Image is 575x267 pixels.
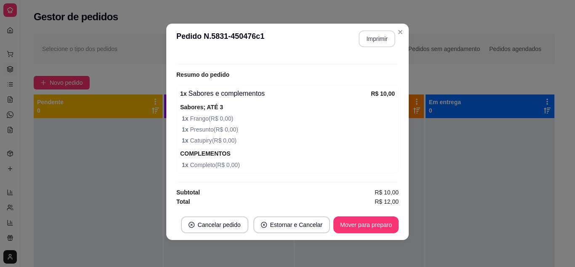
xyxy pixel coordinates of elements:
button: close-circleEstornar e Cancelar [253,216,330,233]
strong: 1 x [182,126,190,133]
span: close-circle [189,222,194,228]
strong: Resumo do pedido [176,71,229,78]
strong: COMPLEMENTOS [180,150,231,157]
button: Mover para preparo [333,216,399,233]
button: Imprimir [359,30,395,47]
strong: Subtotal [176,189,200,196]
span: Frango ( R$ 0,00 ) [182,114,395,123]
div: Sabores e complementos [180,89,371,99]
button: Close [394,25,407,39]
span: R$ 12,00 [375,197,399,206]
strong: 1 x [180,90,187,97]
span: R$ 10,00 [375,188,399,197]
span: close-circle [261,222,267,228]
strong: 1 x [182,137,190,144]
button: close-circleCancelar pedido [181,216,248,233]
strong: 1 x [182,115,190,122]
span: Catupiry ( R$ 0,00 ) [182,136,395,145]
h3: Pedido N. 5831-450476c1 [176,30,264,47]
strong: Total [176,198,190,205]
strong: 1 x [182,162,190,168]
strong: Sabores; ATÉ 3 [180,104,223,111]
span: Presunto ( R$ 0,00 ) [182,125,395,134]
span: Completo ( R$ 0,00 ) [182,160,395,170]
strong: R$ 10,00 [371,90,395,97]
